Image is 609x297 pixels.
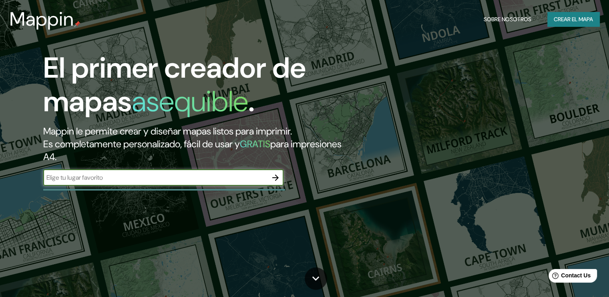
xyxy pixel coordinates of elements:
[484,14,531,24] font: Sobre nosotros
[43,173,267,182] input: Elige tu lugar favorito
[240,138,270,150] h5: GRATIS
[10,8,74,30] h3: Mappin
[538,266,600,288] iframe: Help widget launcher
[43,125,348,163] h2: Mappin le permite crear y diseñar mapas listos para imprimir. Es completamente personalizado, fác...
[74,21,80,27] img: mappin-pin
[547,12,599,27] button: Crear el mapa
[480,12,535,27] button: Sobre nosotros
[43,51,348,125] h1: El primer creador de mapas .
[554,14,593,24] font: Crear el mapa
[132,83,248,120] h1: asequible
